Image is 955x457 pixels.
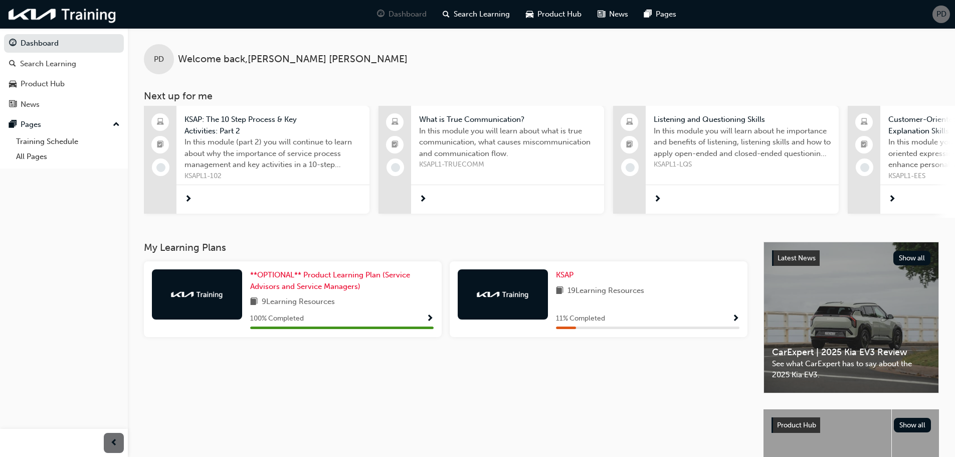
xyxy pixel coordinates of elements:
span: learningRecordVerb_NONE-icon [860,163,869,172]
span: next-icon [419,195,427,204]
button: Show all [893,251,931,265]
span: booktick-icon [861,138,868,151]
span: book-icon [250,296,258,309]
span: news-icon [9,100,17,109]
img: kia-training [169,289,225,299]
span: next-icon [654,195,661,204]
span: In this module you will learn about what is true communication, what causes miscommunication and ... [419,125,596,160]
span: news-icon [598,8,605,21]
span: KSAP: The 10 Step Process & Key Activities: Part 2 [184,114,361,136]
span: learningRecordVerb_NONE-icon [156,163,165,172]
span: laptop-icon [392,116,399,129]
a: Product Hub [4,75,124,93]
span: guage-icon [377,8,385,21]
a: Product HubShow all [772,417,931,433]
span: pages-icon [9,120,17,129]
button: Pages [4,115,124,134]
span: car-icon [9,80,17,89]
span: In this module you will learn about he importance and benefits of listening, listening skills and... [654,125,831,160]
span: KSAPL1-102 [184,171,361,182]
button: PD [932,6,950,23]
span: PD [936,9,946,20]
span: Product Hub [777,421,816,429]
span: PD [154,54,164,65]
div: Pages [21,119,41,130]
a: guage-iconDashboard [369,4,435,25]
span: See what CarExpert has to say about the 2025 Kia EV3. [772,358,930,381]
a: Listening and Questioning SkillsIn this module you will learn about he importance and benefits of... [613,106,839,214]
button: Show Progress [426,313,434,325]
span: prev-icon [110,437,118,449]
span: booktick-icon [157,138,164,151]
span: next-icon [184,195,192,204]
button: Show all [894,418,931,432]
a: All Pages [12,149,124,165]
span: What is True Communication? [419,114,596,125]
span: **OPTIONAL** Product Learning Plan (Service Advisors and Service Managers) [250,270,410,291]
span: 100 % Completed [250,313,304,325]
span: KSAPL1-TRUECOMM [419,159,596,171]
a: Search Learning [4,55,124,73]
a: **OPTIONAL** Product Learning Plan (Service Advisors and Service Managers) [250,269,434,292]
span: learningRecordVerb_NONE-icon [626,163,635,172]
span: CarExpert | 2025 Kia EV3 Review [772,347,930,358]
span: learningRecordVerb_NONE-icon [391,163,400,172]
a: Training Schedule [12,134,124,149]
span: laptop-icon [157,116,164,129]
span: book-icon [556,285,563,297]
span: KSAP [556,270,574,279]
a: car-iconProduct Hub [518,4,590,25]
span: car-icon [526,8,533,21]
button: DashboardSearch LearningProduct HubNews [4,32,124,115]
span: Search Learning [454,9,510,20]
a: KSAP: The 10 Step Process & Key Activities: Part 2In this module (part 2) you will continue to le... [144,106,369,214]
a: KSAP [556,269,578,281]
span: Listening and Questioning Skills [654,114,831,125]
a: search-iconSearch Learning [435,4,518,25]
span: search-icon [9,60,16,69]
a: pages-iconPages [636,4,684,25]
span: laptop-icon [861,116,868,129]
h3: Next up for me [128,90,955,102]
h3: My Learning Plans [144,242,747,253]
span: Pages [656,9,676,20]
span: laptop-icon [626,116,633,129]
button: Show Progress [732,313,739,325]
span: up-icon [113,118,120,131]
span: Welcome back , [PERSON_NAME] [PERSON_NAME] [178,54,408,65]
span: Latest News [778,254,816,262]
span: booktick-icon [626,138,633,151]
span: booktick-icon [392,138,399,151]
span: Dashboard [389,9,427,20]
span: search-icon [443,8,450,21]
span: 19 Learning Resources [567,285,644,297]
span: next-icon [888,195,896,204]
div: Product Hub [21,78,65,90]
span: Product Hub [537,9,582,20]
div: News [21,99,40,110]
span: In this module (part 2) you will continue to learn about why the importance of service process ma... [184,136,361,171]
span: 9 Learning Resources [262,296,335,309]
span: News [609,9,628,20]
a: Latest NewsShow all [772,250,930,266]
a: news-iconNews [590,4,636,25]
span: Show Progress [426,315,434,324]
span: Show Progress [732,315,739,324]
img: kia-training [5,4,120,25]
div: Search Learning [20,58,76,70]
img: kia-training [475,289,530,299]
a: Dashboard [4,34,124,53]
a: News [4,95,124,114]
span: guage-icon [9,39,17,48]
span: 11 % Completed [556,313,605,325]
span: KSAPL1-LQS [654,159,831,171]
a: Latest NewsShow allCarExpert | 2025 Kia EV3 ReviewSee what CarExpert has to say about the 2025 Ki... [763,242,939,393]
a: What is True Communication?In this module you will learn about what is true communication, what c... [378,106,604,214]
span: pages-icon [644,8,652,21]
